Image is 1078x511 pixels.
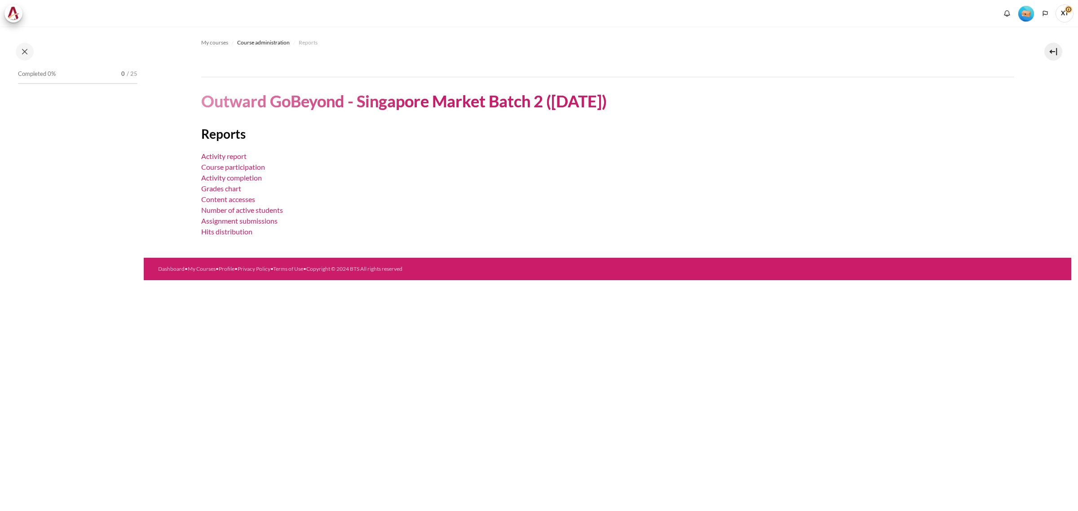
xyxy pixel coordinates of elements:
[237,39,290,47] span: Course administration
[18,68,137,93] a: Completed 0% 0 / 25
[201,173,262,182] a: Activity completion
[201,184,241,193] a: Grades chart
[121,70,125,79] span: 0
[127,70,137,79] span: / 25
[201,195,255,203] a: Content accesses
[201,152,247,160] a: Activity report
[1056,4,1074,22] a: User menu
[18,70,56,79] span: Completed 0%
[158,265,664,273] div: • • • • •
[219,265,234,272] a: Profile
[1018,5,1034,22] div: Level #1
[201,91,607,112] h1: Outward GoBeyond - Singapore Market Batch 2 ([DATE])
[144,26,1071,258] section: Content
[299,39,318,47] span: Reports
[7,7,20,20] img: Architeck
[158,265,185,272] a: Dashboard
[238,265,270,272] a: Privacy Policy
[201,126,1014,142] h2: Reports
[306,265,402,272] a: Copyright © 2024 BTS All rights reserved
[201,163,265,171] a: Course participation
[1056,4,1074,22] span: XT
[4,4,27,22] a: Architeck Architeck
[1038,7,1052,20] button: Languages
[201,37,228,48] a: My courses
[201,35,1014,50] nav: Navigation bar
[1015,5,1038,22] a: Level #1
[201,206,283,214] a: Number of active students
[273,265,303,272] a: Terms of Use
[1000,7,1014,20] div: Show notification window with no new notifications
[188,265,216,272] a: My Courses
[201,227,252,236] a: Hits distribution
[1018,6,1034,22] img: Level #1
[201,216,278,225] a: Assignment submissions
[299,37,318,48] a: Reports
[201,39,228,47] span: My courses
